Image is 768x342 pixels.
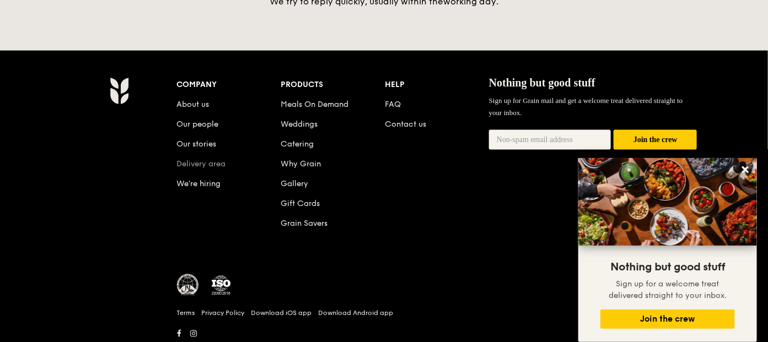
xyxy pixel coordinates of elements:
a: Grain Savers [281,219,327,228]
a: Download Android app [319,309,394,318]
button: Join the crew [614,130,697,150]
img: Grain [110,77,129,105]
a: Our stories [177,139,217,149]
a: Why Grain [281,159,321,169]
a: Our people [177,120,219,129]
button: Close [737,161,754,178]
a: About us [177,100,210,109]
a: Terms [177,309,195,318]
div: Help [385,77,489,93]
a: Download iOS app [251,309,312,318]
div: Company [177,77,281,93]
span: Sign up for Grain mail and get a welcome treat delivered straight to your inbox. [489,96,683,117]
span: Nothing but good stuff [489,77,595,89]
a: We’re hiring [177,179,221,188]
button: Join the crew [600,310,735,329]
a: Meals On Demand [281,100,348,109]
a: Gift Cards [281,199,320,208]
span: Nothing but good stuff [610,260,725,274]
input: Non-spam email address [489,130,611,150]
a: Privacy Policy [202,309,245,318]
a: Catering [281,139,314,149]
a: FAQ [385,100,401,109]
img: ISO Certified [210,274,232,296]
div: Products [281,77,385,93]
a: Weddings [281,120,318,129]
img: MUIS Halal Certified [177,274,199,296]
span: Sign up for a welcome treat delivered straight to your inbox. [609,279,727,300]
a: Contact us [385,120,426,129]
a: Gallery [281,179,308,188]
a: Delivery area [177,159,226,169]
img: DSC07876-Edit02-Large.jpeg [578,158,757,246]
